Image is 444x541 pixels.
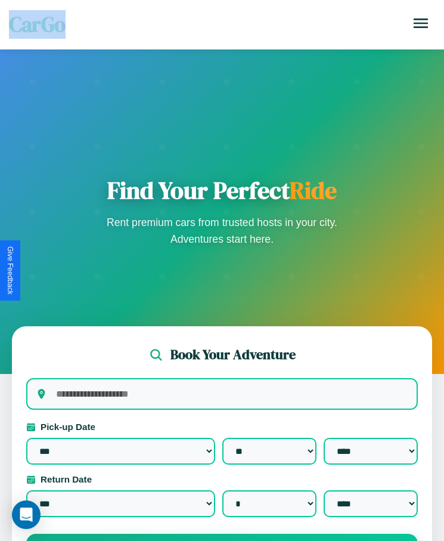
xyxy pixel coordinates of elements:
p: Rent premium cars from trusted hosts in your city. Adventures start here. [103,214,341,248]
span: Ride [290,174,337,206]
h2: Book Your Adventure [170,345,296,364]
div: Give Feedback [6,246,14,295]
h1: Find Your Perfect [103,176,341,205]
label: Return Date [26,474,418,484]
span: CarGo [9,10,66,39]
label: Pick-up Date [26,422,418,432]
div: Open Intercom Messenger [12,500,41,529]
